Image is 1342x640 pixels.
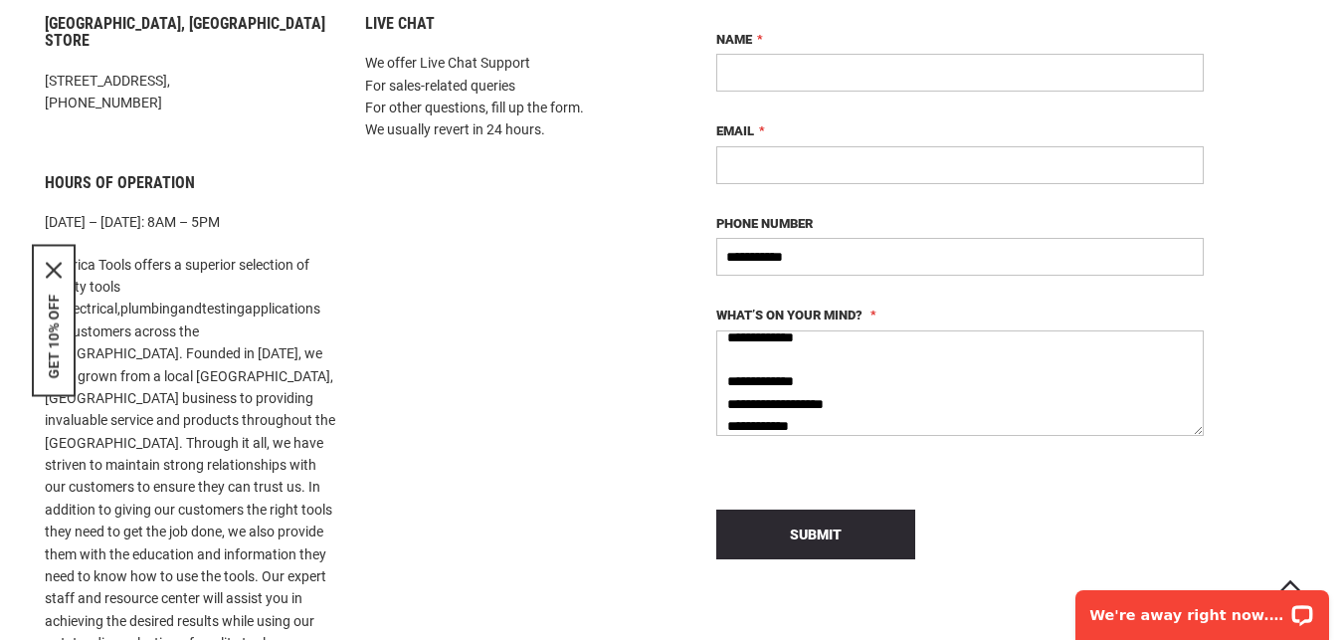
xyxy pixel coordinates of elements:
[46,262,62,278] button: Close
[716,510,915,559] button: Submit
[1062,577,1342,640] iframe: LiveChat chat widget
[365,15,656,33] h6: Live Chat
[45,15,335,50] h6: [GEOGRAPHIC_DATA], [GEOGRAPHIC_DATA] Store
[120,301,178,317] a: plumbing
[790,527,842,542] span: Submit
[716,216,813,231] span: Phone Number
[45,174,335,192] h6: Hours of Operation
[716,123,754,138] span: Email
[46,294,62,378] button: GET 10% OFF
[365,52,656,141] p: We offer Live Chat Support For sales-related queries For other questions, fill up the form. We us...
[46,262,62,278] svg: close icon
[716,308,863,322] span: What’s on your mind?
[716,32,752,47] span: Name
[63,301,117,317] a: electrical
[45,70,335,114] p: [STREET_ADDRESS], [PHONE_NUMBER]
[45,211,335,233] p: [DATE] – [DATE]: 8AM – 5PM
[202,301,245,317] a: testing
